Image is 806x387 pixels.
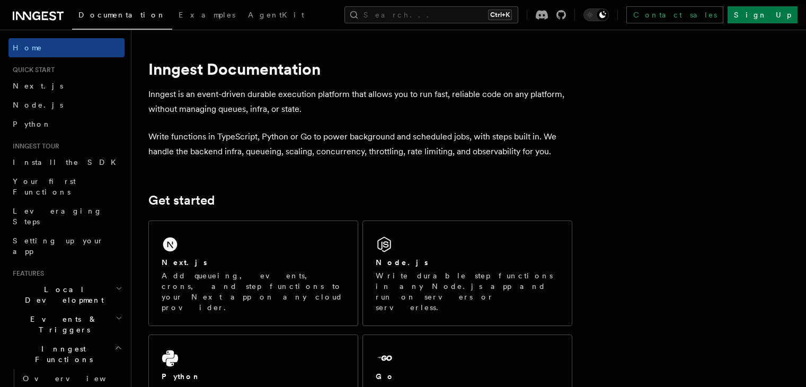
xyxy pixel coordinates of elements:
[376,257,428,268] h2: Node.js
[8,314,116,335] span: Events & Triggers
[488,10,512,20] kbd: Ctrl+K
[13,177,76,196] span: Your first Functions
[13,42,42,53] span: Home
[728,6,798,23] a: Sign Up
[162,270,345,313] p: Add queueing, events, crons, and step functions to your Next app on any cloud provider.
[583,8,609,21] button: Toggle dark mode
[8,269,44,278] span: Features
[8,172,125,201] a: Your first Functions
[23,374,132,383] span: Overview
[13,236,104,256] span: Setting up your app
[148,87,572,117] p: Inngest is an event-driven durable execution platform that allows you to run fast, reliable code ...
[148,59,572,78] h1: Inngest Documentation
[13,158,122,166] span: Install the SDK
[8,201,125,231] a: Leveraging Steps
[8,142,59,151] span: Inngest tour
[72,3,172,30] a: Documentation
[172,3,242,29] a: Examples
[148,193,215,208] a: Get started
[162,257,207,268] h2: Next.js
[8,231,125,261] a: Setting up your app
[8,280,125,310] button: Local Development
[362,221,572,326] a: Node.jsWrite durable step functions in any Node.js app and run on servers or serverless.
[626,6,723,23] a: Contact sales
[148,221,358,326] a: Next.jsAdd queueing, events, crons, and step functions to your Next app on any cloud provider.
[13,82,63,90] span: Next.js
[13,101,63,109] span: Node.js
[8,339,125,369] button: Inngest Functions
[8,66,55,74] span: Quick start
[8,95,125,115] a: Node.js
[8,310,125,339] button: Events & Triggers
[8,115,125,134] a: Python
[13,120,51,128] span: Python
[376,270,559,313] p: Write durable step functions in any Node.js app and run on servers or serverless.
[248,11,304,19] span: AgentKit
[242,3,311,29] a: AgentKit
[376,371,395,382] h2: Go
[8,344,114,365] span: Inngest Functions
[8,284,116,305] span: Local Development
[179,11,235,19] span: Examples
[8,153,125,172] a: Install the SDK
[13,207,102,226] span: Leveraging Steps
[78,11,166,19] span: Documentation
[148,129,572,159] p: Write functions in TypeScript, Python or Go to power background and scheduled jobs, with steps bu...
[344,6,518,23] button: Search...Ctrl+K
[8,38,125,57] a: Home
[162,371,201,382] h2: Python
[8,76,125,95] a: Next.js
